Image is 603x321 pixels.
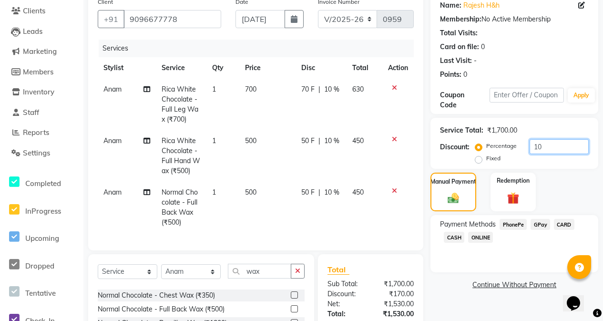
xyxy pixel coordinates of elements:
th: Total [347,57,383,79]
span: PhonePe [500,219,527,230]
span: Staff [23,108,39,117]
label: Manual Payment [430,177,476,186]
input: Search by Name/Mobile/Email/Code [123,10,221,28]
th: Service [156,57,206,79]
span: 1 [212,136,216,145]
span: | [318,84,320,94]
span: 500 [245,188,256,197]
span: 10 % [324,187,339,197]
div: ₹1,700.00 [371,279,421,289]
div: Discount: [320,289,371,299]
span: Clients [23,6,45,15]
span: 10 % [324,84,339,94]
span: Rica White Chocolate - Full Leg Wax (₹700) [162,85,198,124]
div: Net: [320,299,371,309]
div: Points: [440,70,461,80]
span: Upcoming [25,234,59,243]
div: ₹170.00 [371,289,421,299]
div: Last Visit: [440,56,472,66]
span: Inventory [23,87,54,96]
th: Disc [296,57,347,79]
div: Services [99,40,421,57]
div: Coupon Code [440,90,490,110]
th: Stylist [98,57,156,79]
div: Membership: [440,14,481,24]
span: ONLINE [468,232,493,243]
span: 450 [352,136,364,145]
span: GPay [531,219,550,230]
div: Card on file: [440,42,479,52]
div: Normal Chocolate - Chest Wax (₹350) [98,290,215,300]
img: _gift.svg [503,191,523,206]
a: Settings [2,148,81,159]
span: InProgress [25,207,61,216]
span: 1 [212,85,216,93]
span: Leads [23,27,42,36]
span: | [318,187,320,197]
div: 0 [463,70,467,80]
button: +91 [98,10,124,28]
label: Fixed [486,154,501,163]
span: Anam [103,85,122,93]
a: Rajesh H&h [463,0,500,10]
div: ₹1,700.00 [487,125,517,135]
span: Normal Chocolate - Full Back Wax (₹500) [162,188,198,227]
th: Price [239,57,295,79]
div: Name: [440,0,461,10]
span: 700 [245,85,256,93]
span: 70 F [301,84,315,94]
span: Anam [103,136,122,145]
span: 630 [352,85,364,93]
input: Enter Offer / Coupon Code [490,88,564,103]
img: _cash.svg [444,192,463,205]
span: Payment Methods [440,219,496,229]
span: Dropped [25,261,54,270]
div: No Active Membership [440,14,589,24]
span: Rica White Chocolate - Full Hand Wax (₹500) [162,136,200,175]
span: 450 [352,188,364,197]
a: Reports [2,127,81,138]
span: Settings [23,148,50,157]
span: 50 F [301,187,315,197]
span: 1 [212,188,216,197]
th: Action [382,57,414,79]
div: 0 [481,42,485,52]
div: ₹1,530.00 [371,309,421,319]
span: CASH [444,232,464,243]
iframe: chat widget [563,283,593,311]
a: Leads [2,26,81,37]
a: Marketing [2,46,81,57]
span: Reports [23,128,49,137]
span: Marketing [23,47,57,56]
span: | [318,136,320,146]
label: Redemption [497,176,530,185]
span: Total [327,265,349,275]
span: Members [23,67,53,76]
label: Percentage [486,142,517,150]
div: Total Visits: [440,28,478,38]
a: Clients [2,6,81,17]
span: CARD [554,219,574,230]
a: Inventory [2,87,81,98]
span: Anam [103,188,122,197]
span: 50 F [301,136,315,146]
span: 500 [245,136,256,145]
a: Staff [2,107,81,118]
span: 10 % [324,136,339,146]
a: Continue Without Payment [432,280,596,290]
span: Completed [25,179,61,188]
div: Normal Chocolate - Full Back Wax (₹500) [98,304,225,314]
input: Search or Scan [228,264,291,279]
button: Apply [568,88,595,103]
a: Members [2,67,81,78]
th: Qty [206,57,240,79]
div: ₹1,530.00 [371,299,421,309]
div: Sub Total: [320,279,371,289]
span: Tentative [25,289,56,298]
div: Service Total: [440,125,483,135]
div: Total: [320,309,371,319]
div: - [474,56,477,66]
div: Discount: [440,142,470,152]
